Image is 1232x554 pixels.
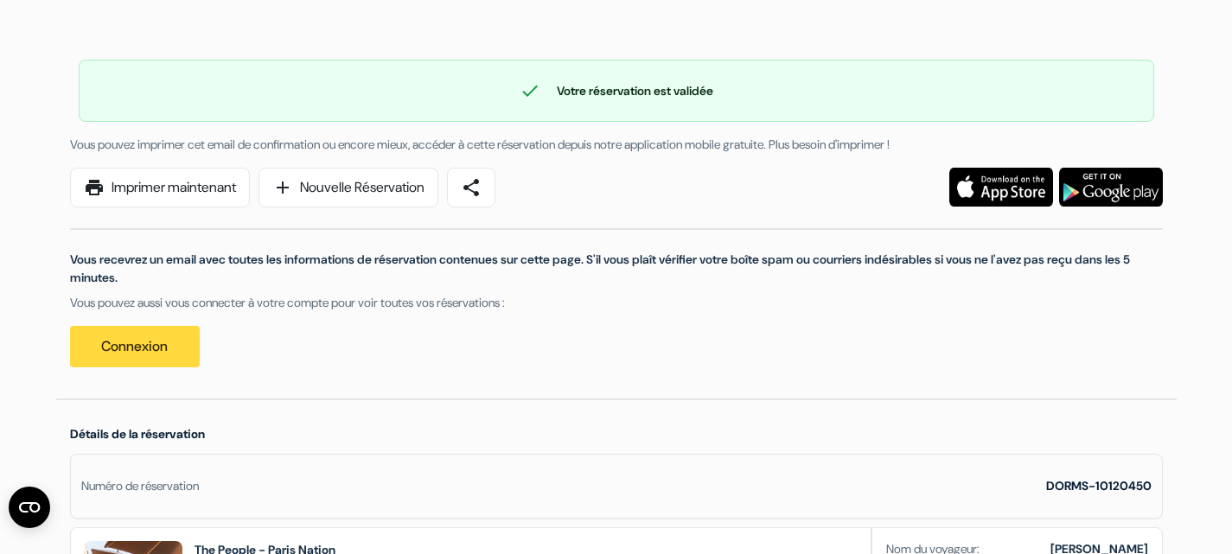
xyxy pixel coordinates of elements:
strong: DORMS-10120450 [1046,478,1152,494]
a: Connexion [70,326,200,367]
a: printImprimer maintenant [70,168,250,207]
span: print [84,177,105,198]
img: Téléchargez l'application gratuite [949,168,1053,207]
button: Open CMP widget [9,487,50,528]
img: Téléchargez l'application gratuite [1059,168,1163,207]
span: add [272,177,293,198]
span: Vous pouvez imprimer cet email de confirmation ou encore mieux, accéder à cette réservation depui... [70,137,890,152]
span: Détails de la réservation [70,426,205,442]
p: Vous recevrez un email avec toutes les informations de réservation contenues sur cette page. S'il... [70,251,1163,287]
div: Numéro de réservation [81,477,199,495]
div: Votre réservation est validée [80,80,1153,101]
p: Vous pouvez aussi vous connecter à votre compte pour voir toutes vos réservations : [70,294,1163,312]
a: addNouvelle Réservation [259,168,438,207]
span: check [520,80,540,101]
a: share [447,168,495,207]
span: share [461,177,482,198]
